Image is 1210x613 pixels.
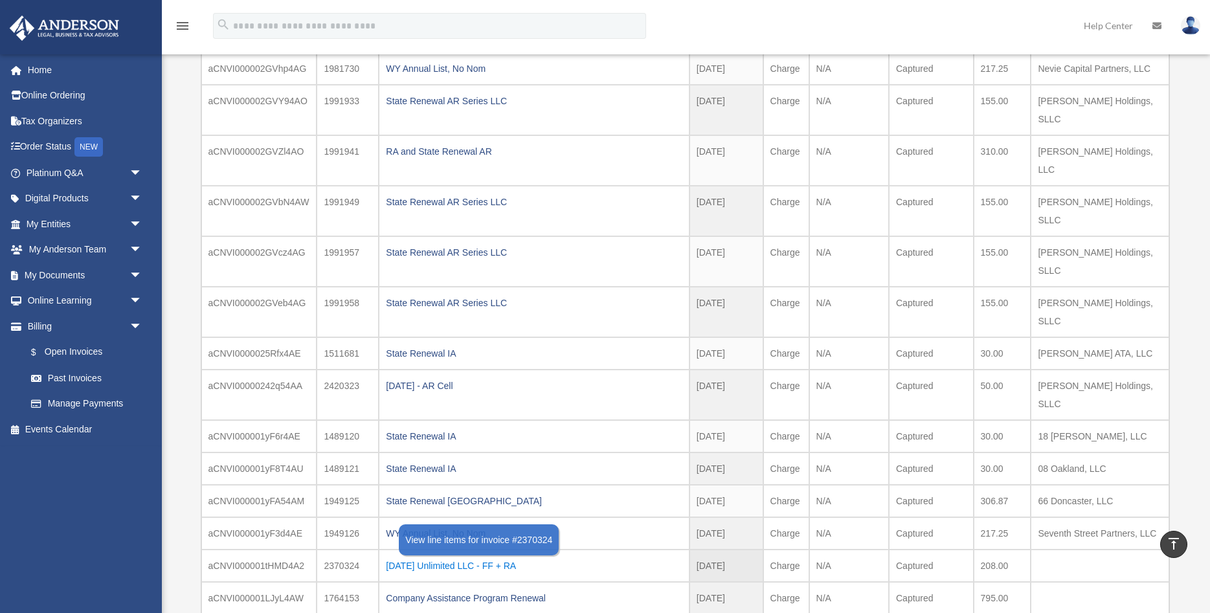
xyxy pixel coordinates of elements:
a: Billingarrow_drop_down [9,313,162,339]
div: Company Assistance Program Renewal [386,589,682,607]
td: 155.00 [974,236,1031,287]
i: vertical_align_top [1166,536,1182,552]
td: 50.00 [974,370,1031,420]
td: 155.00 [974,85,1031,135]
a: My Entitiesarrow_drop_down [9,211,162,237]
span: arrow_drop_down [129,160,155,186]
td: Charge [763,452,809,485]
td: 1991958 [317,287,379,337]
td: Captured [889,186,974,236]
td: Charge [763,337,809,370]
div: RA and State Renewal AR [386,142,682,161]
td: Captured [889,85,974,135]
td: Charge [763,517,809,550]
td: 217.25 [974,517,1031,550]
div: State Renewal AR Series LLC [386,92,682,110]
a: Online Ordering [9,83,162,109]
td: [PERSON_NAME] Holdings, SLLC [1031,287,1169,337]
td: aCNVI000002GVeb4AG [201,287,317,337]
a: Past Invoices [18,365,155,391]
td: Charge [763,550,809,582]
td: 66 Doncaster, LLC [1031,485,1169,517]
td: [PERSON_NAME] Holdings, SLLC [1031,370,1169,420]
td: N/A [809,135,889,186]
td: Captured [889,550,974,582]
td: Nevie Capital Partners, LLC [1031,52,1169,85]
td: 30.00 [974,420,1031,452]
td: Captured [889,420,974,452]
td: 1489120 [317,420,379,452]
span: arrow_drop_down [129,262,155,289]
td: 30.00 [974,337,1031,370]
td: [PERSON_NAME] Holdings, SLLC [1031,186,1169,236]
td: N/A [809,85,889,135]
td: Captured [889,370,974,420]
td: [DATE] [689,135,763,186]
a: $Open Invoices [18,339,162,366]
td: 155.00 [974,287,1031,337]
td: [DATE] [689,420,763,452]
td: Charge [763,485,809,517]
td: Seventh Street Partners, LLC [1031,517,1169,550]
td: Charge [763,52,809,85]
td: 155.00 [974,186,1031,236]
a: Digital Productsarrow_drop_down [9,186,162,212]
div: State Renewal [GEOGRAPHIC_DATA] [386,492,682,510]
td: [DATE] [689,85,763,135]
td: N/A [809,236,889,287]
td: N/A [809,370,889,420]
div: NEW [74,137,103,157]
a: vertical_align_top [1160,531,1187,558]
td: Captured [889,287,974,337]
td: Charge [763,236,809,287]
a: menu [175,23,190,34]
td: 1991957 [317,236,379,287]
td: aCNVI0000025Rfx4AE [201,337,317,370]
td: aCNVI000002GVZl4AO [201,135,317,186]
td: [DATE] [689,236,763,287]
td: 1949125 [317,485,379,517]
td: 18 [PERSON_NAME], LLC [1031,420,1169,452]
td: N/A [809,485,889,517]
td: aCNVI000001tHMD4A2 [201,550,317,582]
td: aCNVI000001yF6r4AE [201,420,317,452]
td: Charge [763,85,809,135]
td: Captured [889,485,974,517]
td: N/A [809,452,889,485]
a: Home [9,57,162,83]
span: arrow_drop_down [129,211,155,238]
td: Captured [889,337,974,370]
span: arrow_drop_down [129,186,155,212]
td: Captured [889,135,974,186]
td: [DATE] [689,186,763,236]
div: State Renewal IA [386,427,682,445]
td: 310.00 [974,135,1031,186]
td: 08 Oakland, LLC [1031,452,1169,485]
a: Platinum Q&Aarrow_drop_down [9,160,162,186]
img: User Pic [1181,16,1200,35]
img: Anderson Advisors Platinum Portal [6,16,123,41]
td: 1991949 [317,186,379,236]
td: N/A [809,550,889,582]
a: Online Learningarrow_drop_down [9,288,162,314]
td: [DATE] [689,517,763,550]
td: [PERSON_NAME] ATA, LLC [1031,337,1169,370]
td: [PERSON_NAME] Holdings, LLC [1031,135,1169,186]
a: Order StatusNEW [9,134,162,161]
td: Captured [889,452,974,485]
td: [PERSON_NAME] Holdings, SLLC [1031,236,1169,287]
td: N/A [809,420,889,452]
td: 217.25 [974,52,1031,85]
div: State Renewal IA [386,460,682,478]
td: [DATE] [689,337,763,370]
td: N/A [809,186,889,236]
td: Charge [763,370,809,420]
td: N/A [809,337,889,370]
div: [DATE] Unlimited LLC - FF + RA [386,557,682,575]
td: [DATE] [689,452,763,485]
td: 1489121 [317,452,379,485]
a: My Anderson Teamarrow_drop_down [9,237,162,263]
td: aCNVI000002GVY94AO [201,85,317,135]
span: $ [38,344,45,361]
td: N/A [809,517,889,550]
